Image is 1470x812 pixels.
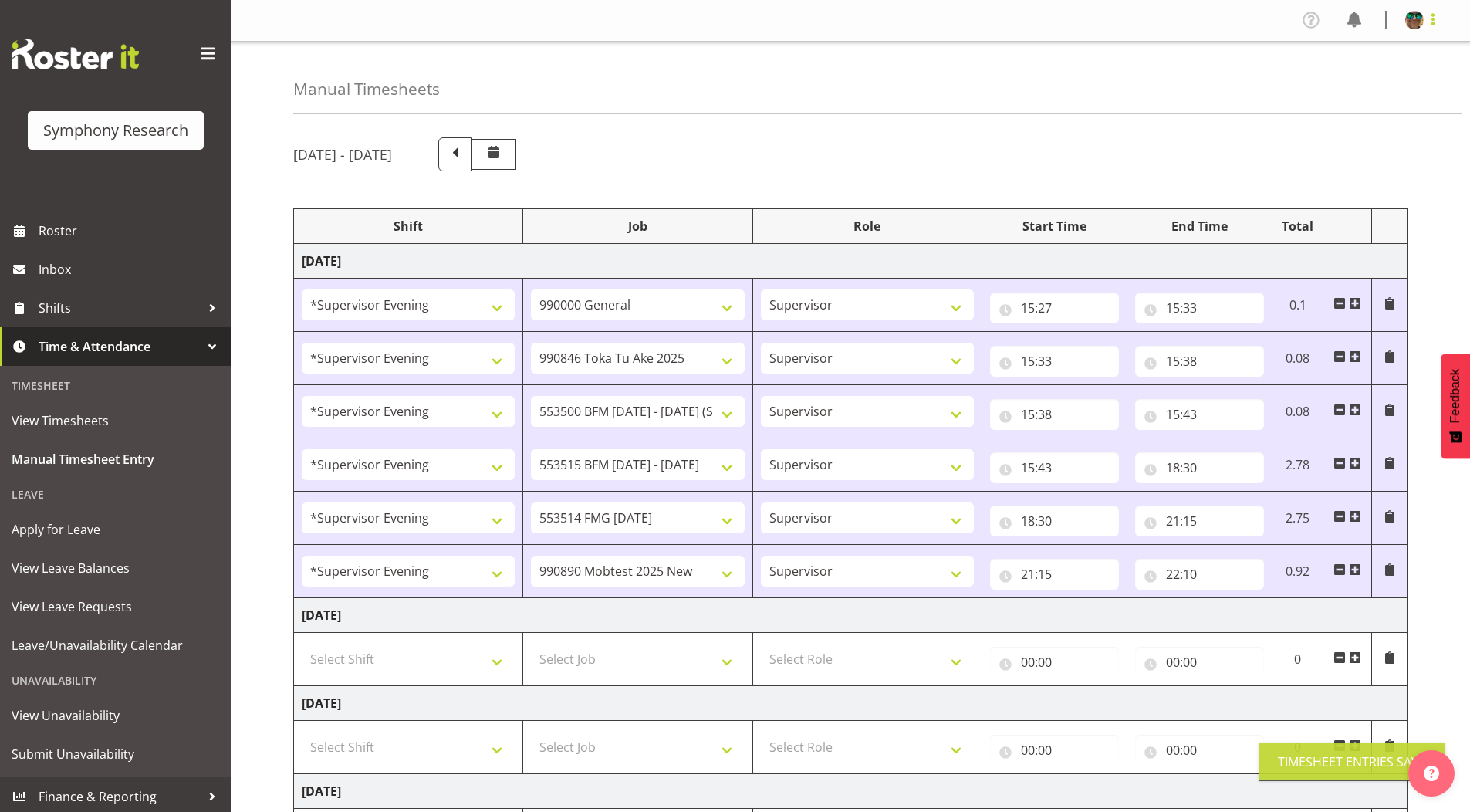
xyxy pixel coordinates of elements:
span: Leave/Unavailability Calendar [12,634,220,657]
img: said-a-husainf550afc858a57597b0cc8f557ce64376.png [1405,11,1424,29]
td: 2.75 [1272,492,1323,545]
span: Finance & Reporting [39,785,201,808]
td: 0.08 [1272,385,1323,438]
input: Click to select... [990,647,1119,678]
div: Job [531,217,744,235]
span: Submit Unavailability [12,743,220,766]
td: 0 [1272,721,1323,774]
div: Leave [4,479,228,510]
a: Submit Unavailability [4,735,228,773]
span: Manual Timesheet Entry [12,448,220,471]
h5: [DATE] - [DATE] [293,146,392,163]
input: Click to select... [1135,735,1264,766]
div: Symphony Research [43,119,188,142]
input: Click to select... [1135,506,1264,536]
input: Click to select... [1135,452,1264,483]
span: View Unavailability [12,704,220,727]
input: Click to select... [990,293,1119,323]
div: Total [1280,217,1316,235]
td: [DATE] [294,598,1408,633]
td: 0.08 [1272,332,1323,385]
a: Leave/Unavailability Calendar [4,626,228,665]
span: Shifts [39,296,201,320]
input: Click to select... [1135,647,1264,678]
span: Inbox [39,258,224,281]
td: [DATE] [294,244,1408,279]
a: Apply for Leave [4,510,228,549]
span: View Timesheets [12,409,220,432]
td: [DATE] [294,774,1408,809]
input: Click to select... [990,346,1119,377]
button: Feedback - Show survey [1441,354,1470,458]
input: Click to select... [1135,559,1264,590]
div: Start Time [990,217,1119,235]
a: View Unavailability [4,696,228,735]
input: Click to select... [990,399,1119,430]
a: View Leave Balances [4,549,228,587]
div: Shift [302,217,515,235]
td: 2.78 [1272,438,1323,492]
div: Timesheet Entries Save [1278,753,1426,771]
a: View Timesheets [4,401,228,440]
h4: Manual Timesheets [293,80,440,98]
input: Click to select... [1135,399,1264,430]
span: View Leave Balances [12,557,220,580]
input: Click to select... [990,735,1119,766]
span: Feedback [1448,369,1462,423]
span: Roster [39,219,224,242]
span: View Leave Requests [12,595,220,618]
input: Click to select... [990,452,1119,483]
input: Click to select... [1135,346,1264,377]
div: End Time [1135,217,1264,235]
input: Click to select... [990,559,1119,590]
div: Unavailability [4,665,228,696]
div: Role [761,217,974,235]
span: Apply for Leave [12,518,220,541]
input: Click to select... [1135,293,1264,323]
td: 0 [1272,633,1323,686]
span: Time & Attendance [39,335,201,358]
img: Rosterit website logo [12,39,139,69]
input: Click to select... [990,506,1119,536]
td: [DATE] [294,686,1408,721]
td: 0.92 [1272,545,1323,598]
img: help-xxl-2.png [1424,766,1439,781]
td: 0.1 [1272,279,1323,332]
a: Manual Timesheet Entry [4,440,228,479]
div: Timesheet [4,370,228,401]
a: View Leave Requests [4,587,228,626]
